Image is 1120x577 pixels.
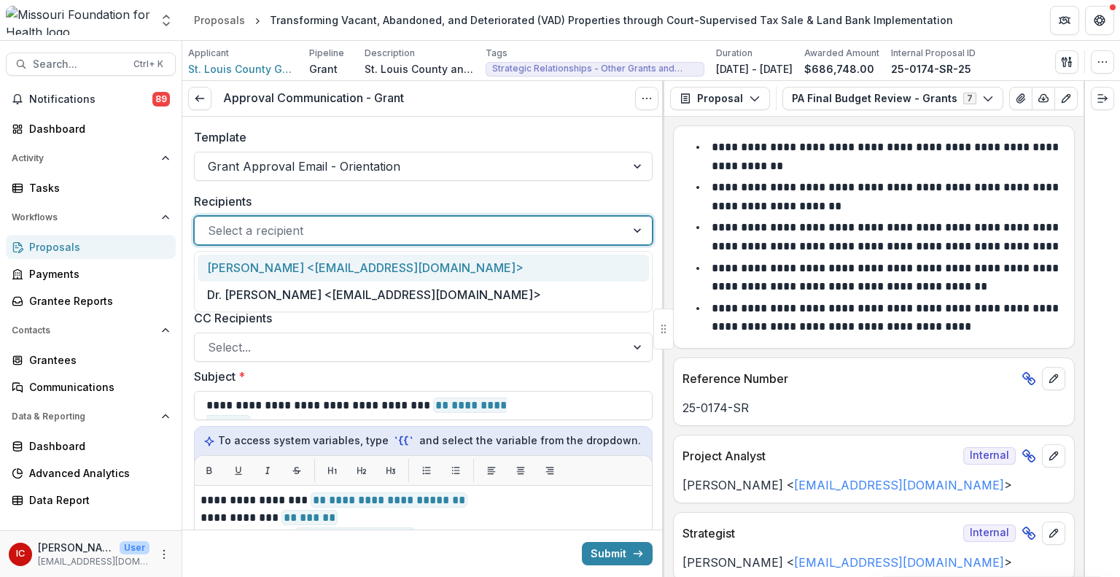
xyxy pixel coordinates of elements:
div: Proposals [194,12,245,28]
button: Open Activity [6,147,176,170]
span: Strategic Relationships - Other Grants and Contracts [492,63,698,74]
a: [EMAIL_ADDRESS][DOMAIN_NAME] [794,555,1004,570]
p: St. Louis County and Legal Services of Eastern [US_STATE] will partner to support implementation ... [365,61,474,77]
span: 89 [152,92,170,107]
div: Dr. [PERSON_NAME] <[EMAIL_ADDRESS][DOMAIN_NAME]> [198,282,649,309]
div: Dashboard [29,121,164,136]
span: Internal [963,524,1016,542]
div: Ivory Clarke [16,549,25,559]
p: Reference Number [682,370,1016,387]
button: Align center [509,459,532,482]
p: User [120,541,149,554]
div: Proposals [29,239,164,255]
a: Tasks [6,176,176,200]
button: More [155,546,173,563]
button: Search... [6,53,176,76]
code: `{{` [392,433,416,449]
div: Tasks [29,180,164,195]
button: Open Workflows [6,206,176,229]
a: Payments [6,262,176,286]
button: Proposal [670,87,770,110]
div: Communications [29,379,164,395]
a: Proposals [188,9,251,31]
a: Data Report [6,488,176,512]
p: [PERSON_NAME] < > [682,554,1065,571]
button: Edit as form [1054,87,1078,110]
button: Strikethrough [285,459,308,482]
p: Strategist [682,524,957,542]
p: Internal Proposal ID [891,47,976,60]
div: Advanced Analytics [29,465,164,481]
span: Internal [963,447,1016,465]
div: Grantees [29,352,164,368]
div: Transforming Vacant, Abandoned, and Deteriorated (VAD) Properties through Court-Supervised Tax Sa... [270,12,953,28]
button: Italic [256,459,279,482]
p: Project Analyst [682,447,957,465]
button: View Attached Files [1009,87,1032,110]
label: Subject [194,368,644,385]
div: Ctrl + K [131,56,166,72]
button: Underline [227,459,250,482]
p: Pipeline [309,47,344,60]
a: St. Louis County Government [188,61,297,77]
p: 25-0174-SR [682,399,1065,417]
p: Tags [486,47,507,60]
div: [PERSON_NAME] <[EMAIL_ADDRESS][DOMAIN_NAME]> [198,255,649,282]
span: Data & Reporting [12,411,155,422]
h3: Approval Communication - Grant [223,91,404,105]
a: Dashboard [6,117,176,141]
label: CC Recipients [194,309,644,327]
a: Proposals [6,235,176,259]
div: Data Report [29,492,164,508]
label: Recipients [194,193,644,210]
button: H3 [379,459,402,482]
nav: breadcrumb [188,9,959,31]
p: Duration [716,47,752,60]
p: 25-0174-SR-25 [891,61,971,77]
button: Open Contacts [6,319,176,342]
p: To access system variables, type and select the variable from the dropdown. [203,433,643,449]
button: Bold [198,459,221,482]
p: $686,748.00 [804,61,874,77]
p: [PERSON_NAME] [38,540,114,555]
p: Applicant [188,47,229,60]
button: Submit [582,542,653,565]
button: Open entity switcher [156,6,176,35]
p: Awarded Amount [804,47,879,60]
button: List [444,459,467,482]
span: Activity [12,153,155,163]
a: Dashboard [6,434,176,458]
button: Open Data & Reporting [6,405,176,428]
button: H2 [350,459,373,482]
button: Align right [538,459,561,482]
button: H1 [321,459,344,482]
a: Grantee Reports [6,289,176,313]
button: List [415,459,438,482]
a: Communications [6,375,176,399]
a: Advanced Analytics [6,461,176,485]
span: Notifications [29,93,152,106]
button: Get Help [1085,6,1114,35]
div: Grantee Reports [29,293,164,309]
div: Payments [29,266,164,282]
span: Workflows [12,212,155,222]
button: Notifications89 [6,88,176,111]
p: [PERSON_NAME] < > [682,476,1065,494]
button: Align left [480,459,503,482]
div: Dashboard [29,438,164,454]
span: Contacts [12,325,155,336]
p: Description [365,47,415,60]
span: Search... [33,58,125,71]
p: [DATE] - [DATE] [716,61,793,77]
button: Expand right [1091,87,1114,110]
p: Grant [309,61,338,77]
button: edit [1042,444,1065,468]
button: PA Final Budget Review - Grants7 [782,87,1003,110]
a: [EMAIL_ADDRESS][DOMAIN_NAME] [794,478,1004,492]
button: edit [1042,367,1065,390]
a: Grantees [6,348,176,372]
button: Options [635,87,658,110]
button: Partners [1050,6,1079,35]
button: edit [1042,522,1065,545]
